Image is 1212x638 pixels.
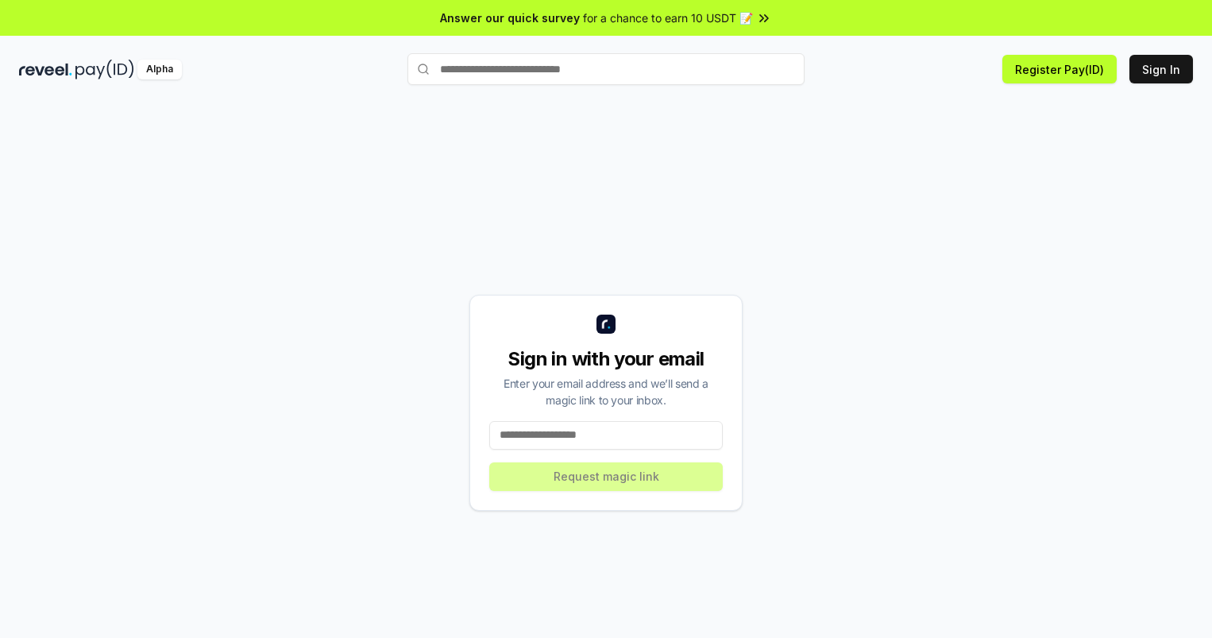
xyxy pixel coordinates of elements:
div: Alpha [137,60,182,79]
button: Register Pay(ID) [1002,55,1117,83]
img: reveel_dark [19,60,72,79]
div: Enter your email address and we’ll send a magic link to your inbox. [489,375,723,408]
div: Sign in with your email [489,346,723,372]
button: Sign In [1129,55,1193,83]
img: pay_id [75,60,134,79]
span: Answer our quick survey [440,10,580,26]
img: logo_small [596,315,616,334]
span: for a chance to earn 10 USDT 📝 [583,10,753,26]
